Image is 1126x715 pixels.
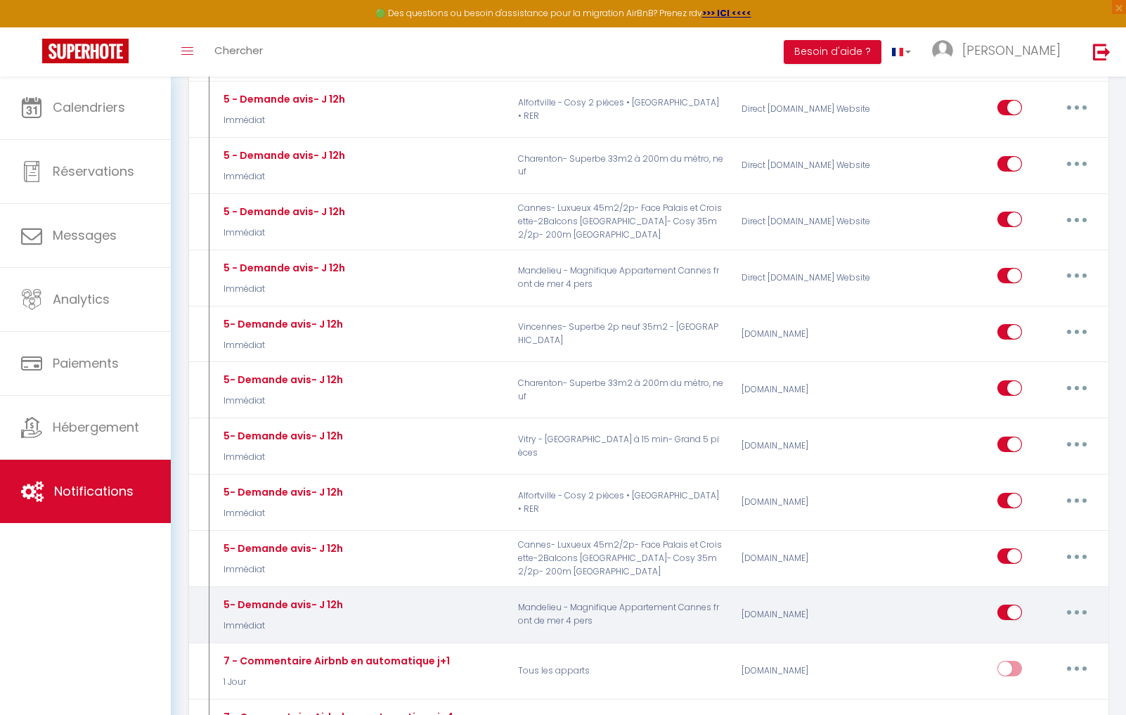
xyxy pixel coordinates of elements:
span: Paiements [53,354,119,372]
div: Direct [DOMAIN_NAME] Website [732,257,881,298]
p: Immédiat [220,339,343,352]
div: 5- Demande avis- J 12h [220,316,343,332]
p: Immédiat [220,283,345,296]
div: 5 - Demande avis- J 12h [220,91,345,107]
p: Immédiat [220,394,343,408]
span: Calendriers [53,98,125,116]
div: [DOMAIN_NAME] [732,426,881,467]
div: [DOMAIN_NAME] [732,370,881,411]
span: Hébergement [53,418,139,436]
div: 5- Demande avis- J 12h [220,597,343,612]
p: Immédiat [220,114,345,127]
div: Direct [DOMAIN_NAME] Website [732,89,881,130]
p: Mandelieu - Magnifique Appartement Cannes front de mer 4 pers [509,257,732,298]
p: 1 Jour [220,676,450,689]
p: Alfortville - Cosy 2 pièces • [GEOGRAPHIC_DATA] • RER [509,89,732,130]
div: 5- Demande avis- J 12h [220,484,343,500]
button: Besoin d'aide ? [784,40,881,64]
span: Analytics [53,290,110,308]
p: Immédiat [220,170,345,183]
div: 7 - Commentaire Airbnb en automatique j+1 [220,653,450,669]
p: Mandelieu - Magnifique Appartement Cannes front de mer 4 pers [509,594,732,635]
p: Immédiat [220,619,343,633]
div: Direct [DOMAIN_NAME] Website [732,146,881,186]
p: Alfortville - Cosy 2 pièces • [GEOGRAPHIC_DATA] • RER [509,482,732,523]
div: Direct [DOMAIN_NAME] Website [732,201,881,242]
p: Charenton- Superbe 33m2 à 200m du métro, neuf [509,146,732,186]
div: 5 - Demande avis- J 12h [220,260,345,276]
span: [PERSON_NAME] [962,41,1061,59]
img: ... [932,40,953,61]
p: Vincennes- Superbe 2p neuf 35m2 - [GEOGRAPHIC_DATA] [509,314,732,354]
p: Charenton- Superbe 33m2 à 200m du métro, neuf [509,370,732,411]
img: Super Booking [42,39,129,63]
span: Réservations [53,162,134,180]
p: Cannes- Luxueux 45m2/2p- Face Palais et Croisette-2Balcons [GEOGRAPHIC_DATA]- Cosy 35m2/2p- 200m ... [509,201,732,242]
img: logout [1093,43,1111,60]
div: [DOMAIN_NAME] [732,650,881,691]
p: Tous les apparts [509,650,732,691]
p: Immédiat [220,507,343,520]
p: Immédiat [220,563,343,576]
a: ... [PERSON_NAME] [921,27,1078,77]
span: Chercher [214,43,263,58]
div: [DOMAIN_NAME] [732,314,881,354]
div: 5- Demande avis- J 12h [220,541,343,556]
p: Cannes- Luxueux 45m2/2p- Face Palais et Croisette-2Balcons [GEOGRAPHIC_DATA]- Cosy 35m2/2p- 200m ... [509,538,732,579]
div: [DOMAIN_NAME] [732,482,881,523]
p: Vitry - [GEOGRAPHIC_DATA] à 15 min- Grand 5 pièces [509,426,732,467]
div: 5- Demande avis- J 12h [220,428,343,444]
p: Immédiat [220,451,343,464]
p: Immédiat [220,226,345,240]
span: Messages [53,226,117,244]
div: 5 - Demande avis- J 12h [220,204,345,219]
div: 5- Demande avis- J 12h [220,372,343,387]
div: [DOMAIN_NAME] [732,594,881,635]
a: Chercher [204,27,273,77]
div: 5 - Demande avis- J 12h [220,148,345,163]
a: >>> ICI <<<< [702,7,751,19]
span: Notifications [54,482,134,500]
div: [DOMAIN_NAME] [732,538,881,579]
